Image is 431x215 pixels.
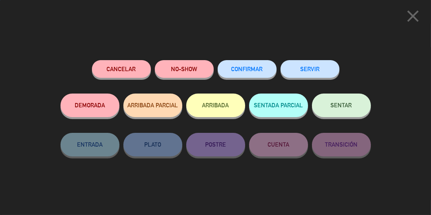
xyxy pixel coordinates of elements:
[331,102,352,108] span: SENTAR
[401,6,425,29] button: close
[281,60,339,78] button: SERVIR
[123,94,182,117] button: ARRIBADA PARCIAL
[218,60,277,78] button: CONFIRMAR
[186,133,245,156] button: POSTRE
[61,94,119,117] button: DEMORADA
[155,60,214,78] button: NO-SHOW
[312,94,371,117] button: SENTAR
[312,133,371,156] button: TRANSICIÓN
[249,133,308,156] button: CUENTA
[127,102,178,108] span: ARRIBADA PARCIAL
[123,133,182,156] button: PLATO
[403,6,423,26] i: close
[186,94,245,117] button: ARRIBADA
[61,133,119,156] button: ENTRADA
[231,66,263,72] span: CONFIRMAR
[249,94,308,117] button: SENTADA PARCIAL
[92,60,151,78] button: Cancelar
